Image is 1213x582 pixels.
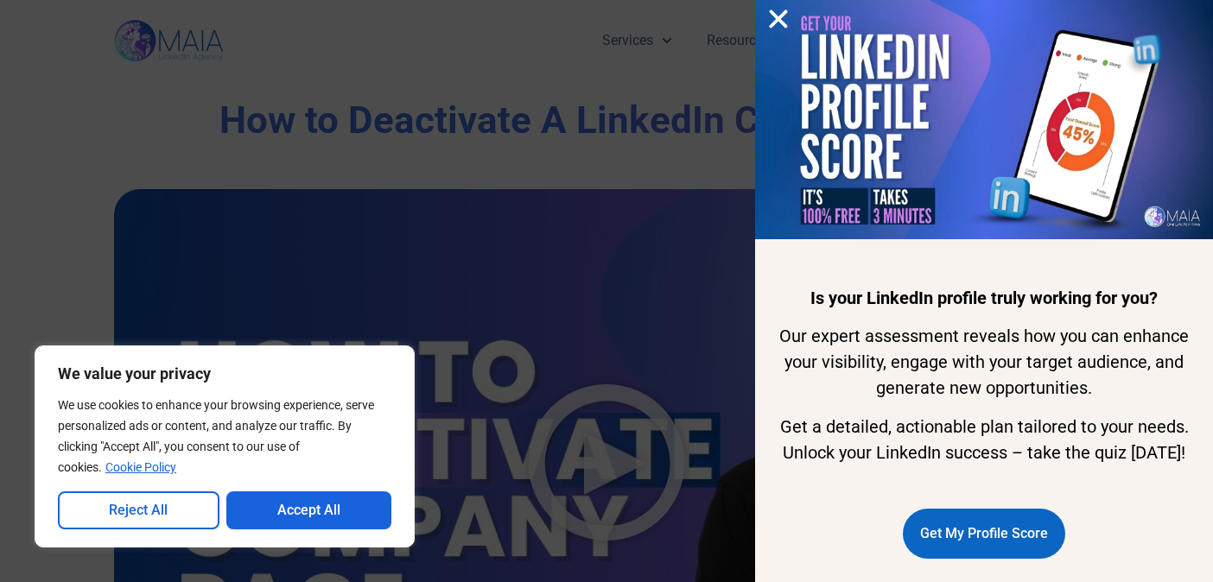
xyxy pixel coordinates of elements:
[105,459,177,475] a: Cookie Policy
[920,517,1048,550] span: Get My Profile Score
[35,345,415,547] div: We value your privacy
[778,414,1191,465] p: Get a detailed, actionable plan tailored to your needs.
[903,509,1065,559] a: Get My Profile Score
[778,323,1191,401] p: Our expert assessment reveals how you can enhance your visibility, engage with your target audien...
[765,6,791,32] a: Close
[783,442,1185,463] span: Unlock your LinkedIn success – take the quiz [DATE]!
[810,288,1158,308] b: Is your LinkedIn profile truly working for you?
[58,395,391,478] p: We use cookies to enhance your browsing experience, serve personalized ads or content, and analyz...
[226,491,392,529] button: Accept All
[58,364,391,384] p: We value your privacy
[58,491,219,529] button: Reject All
